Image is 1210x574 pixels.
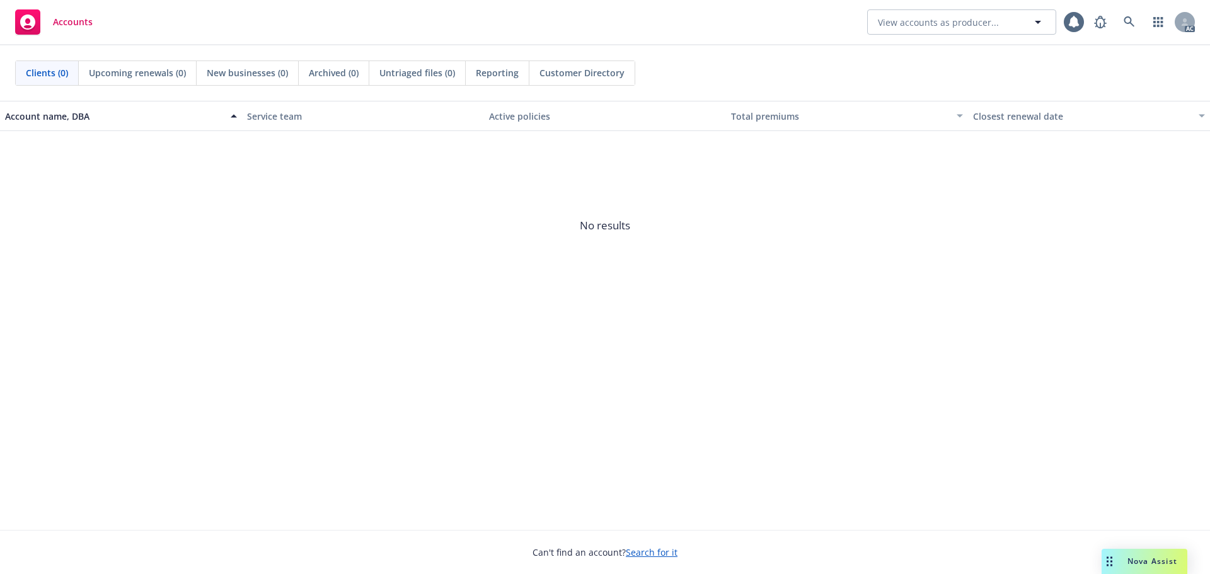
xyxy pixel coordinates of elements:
div: Drag to move [1102,549,1117,574]
a: Search for it [626,546,677,558]
span: Clients (0) [26,66,68,79]
span: Accounts [53,17,93,27]
div: Service team [247,110,479,123]
span: Upcoming renewals (0) [89,66,186,79]
button: Nova Assist [1102,549,1187,574]
button: Service team [242,101,484,131]
span: Archived (0) [309,66,359,79]
button: View accounts as producer... [867,9,1056,35]
button: Closest renewal date [968,101,1210,131]
div: Account name, DBA [5,110,223,123]
div: Total premiums [731,110,949,123]
button: Total premiums [726,101,968,131]
span: Untriaged files (0) [379,66,455,79]
div: Active policies [489,110,721,123]
span: Can't find an account? [533,546,677,559]
a: Search [1117,9,1142,35]
span: Customer Directory [539,66,625,79]
a: Accounts [10,4,98,40]
button: Active policies [484,101,726,131]
a: Switch app [1146,9,1171,35]
span: Reporting [476,66,519,79]
span: Nova Assist [1127,556,1177,566]
span: New businesses (0) [207,66,288,79]
div: Closest renewal date [973,110,1191,123]
span: View accounts as producer... [878,16,999,29]
a: Report a Bug [1088,9,1113,35]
